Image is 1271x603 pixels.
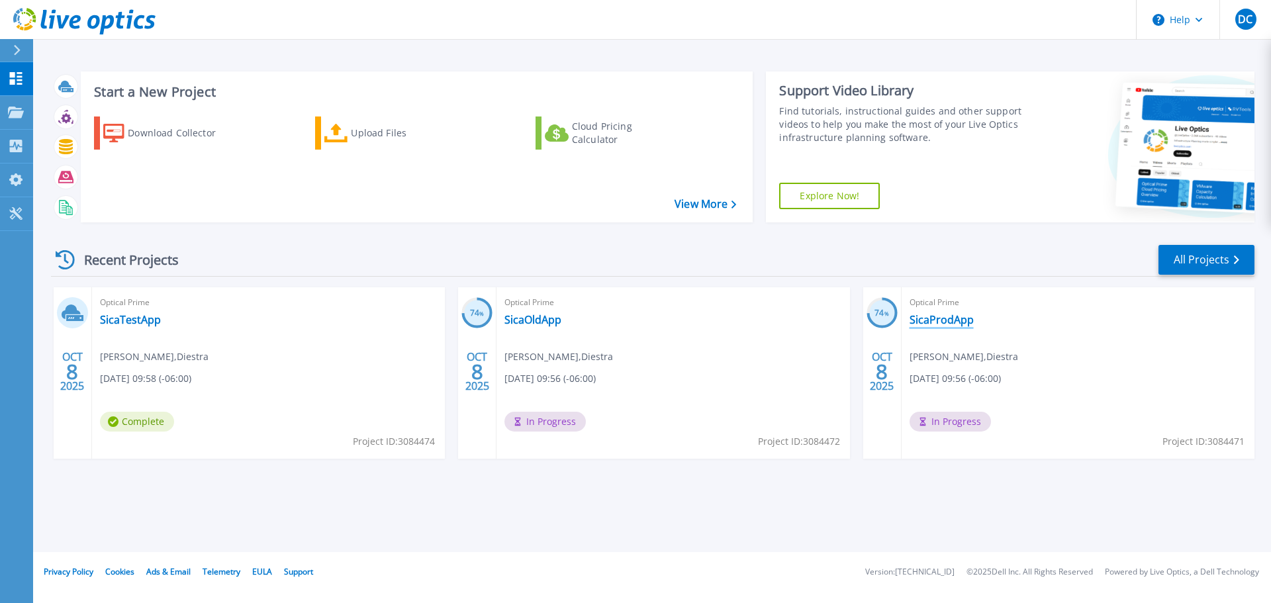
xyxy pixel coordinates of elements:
div: OCT 2025 [465,348,490,396]
a: SicaProdApp [910,313,974,326]
a: SicaTestApp [100,313,161,326]
div: OCT 2025 [60,348,85,396]
a: Cookies [105,566,134,577]
span: [DATE] 09:56 (-06:00) [910,371,1001,386]
a: View More [675,198,736,210]
div: OCT 2025 [869,348,894,396]
div: Cloud Pricing Calculator [572,120,678,146]
span: Optical Prime [910,295,1247,310]
span: In Progress [504,412,586,432]
div: Support Video Library [779,82,1028,99]
div: Upload Files [351,120,457,146]
span: 8 [471,366,483,377]
a: Telemetry [203,566,240,577]
div: Recent Projects [51,244,197,276]
span: Optical Prime [504,295,841,310]
li: © 2025 Dell Inc. All Rights Reserved [966,568,1093,577]
li: Version: [TECHNICAL_ID] [865,568,955,577]
span: 8 [66,366,78,377]
a: All Projects [1158,245,1254,275]
a: EULA [252,566,272,577]
span: 8 [876,366,888,377]
span: DC [1238,14,1252,24]
span: Project ID: 3084471 [1162,434,1245,449]
span: [PERSON_NAME] , Diestra [100,349,209,364]
a: Upload Files [315,116,463,150]
a: Support [284,566,313,577]
span: Project ID: 3084474 [353,434,435,449]
span: [DATE] 09:56 (-06:00) [504,371,596,386]
div: Find tutorials, instructional guides and other support videos to help you make the most of your L... [779,105,1028,144]
span: [PERSON_NAME] , Diestra [910,349,1018,364]
a: Ads & Email [146,566,191,577]
a: Download Collector [94,116,242,150]
span: % [884,310,889,317]
a: Explore Now! [779,183,880,209]
a: Privacy Policy [44,566,93,577]
span: In Progress [910,412,991,432]
span: Project ID: 3084472 [758,434,840,449]
span: Complete [100,412,174,432]
a: Cloud Pricing Calculator [536,116,683,150]
h3: 74 [867,306,898,321]
a: SicaOldApp [504,313,561,326]
h3: 74 [461,306,493,321]
h3: Start a New Project [94,85,736,99]
li: Powered by Live Optics, a Dell Technology [1105,568,1259,577]
span: % [479,310,484,317]
span: [DATE] 09:58 (-06:00) [100,371,191,386]
span: Optical Prime [100,295,437,310]
div: Download Collector [128,120,234,146]
span: [PERSON_NAME] , Diestra [504,349,613,364]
